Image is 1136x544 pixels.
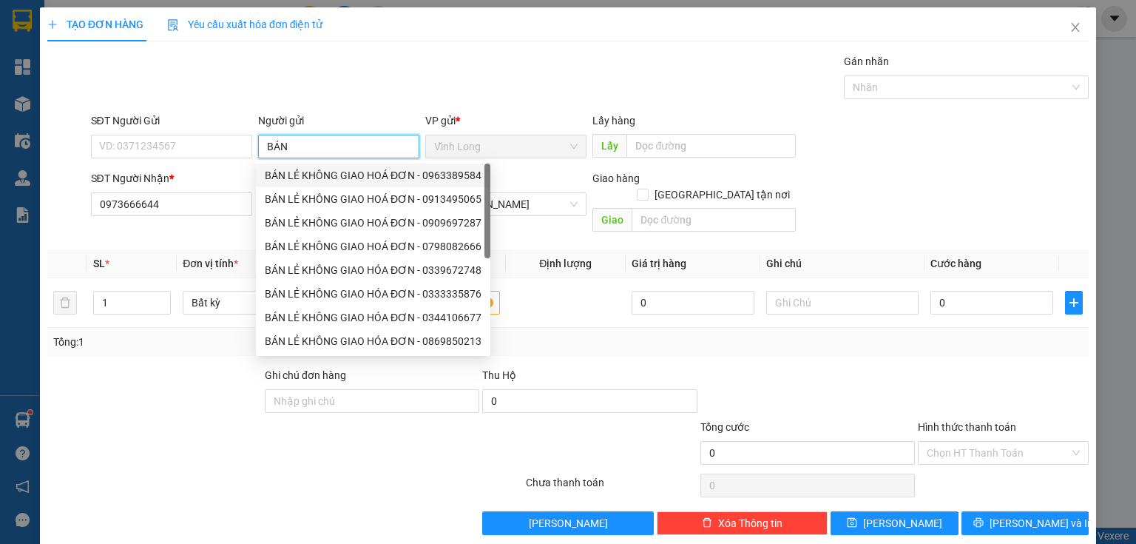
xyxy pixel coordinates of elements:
span: Xóa Thông tin [718,515,782,531]
div: Người gửi [258,113,419,129]
button: [PERSON_NAME] [482,511,653,535]
div: SĐT Người Gửi [91,113,252,129]
div: BÁN LẺ KHÔNG GIAO HOÁ ĐƠN - 0913495065 [256,187,490,211]
div: BÁN LẺ KHÔNG GIAO HÓA ĐƠN - 0339672748 [265,262,481,278]
div: BÁN LẺ KHÔNG GIAO HÓA ĐƠN - 0344106677 [256,306,490,329]
button: delete [53,291,77,315]
div: Chưa thanh toán [524,474,698,500]
span: TP. Hồ Chí Minh [434,193,578,215]
span: [GEOGRAPHIC_DATA] tận nơi [649,187,796,203]
span: [PERSON_NAME] [529,515,608,531]
button: printer[PERSON_NAME] và In [961,511,1089,535]
span: save [847,517,857,529]
div: BÁN LẺ KHÔNG GIAO HÓA ĐƠN - 0333335876 [256,282,490,306]
div: BÁN LẺ KHÔNG GIAO HÓA ĐƠN - 0869850213 [265,333,481,349]
span: Giao [592,208,632,232]
div: BÁN LẺ KHÔNG GIAO HOÁ ĐƠN - 0963389584 [265,167,481,184]
div: BÁN LẺ KHÔNG GIAO HOÁ ĐƠN - 0913495065 [265,191,481,207]
span: Bất kỳ [192,292,326,314]
span: plus [1066,297,1082,309]
span: down [158,304,167,313]
label: Gán nhãn [844,56,889,67]
img: icon [167,19,179,31]
span: plus [47,19,58,30]
span: Lấy hàng [592,115,635,127]
div: SĐT Người Nhận [91,170,252,187]
button: plus [1065,291,1083,315]
label: Ghi chú đơn hàng [265,369,346,381]
span: Yêu cầu xuất hóa đơn điện tử [167,19,323,30]
span: printer [973,517,984,529]
div: BÁN LẺ KHÔNG GIAO HOÁ ĐƠN - 0909697287 [256,211,490,235]
div: Tổng: 1 [53,334,439,350]
span: Increase Value [154,292,170,303]
span: Định lượng [539,258,592,269]
span: [PERSON_NAME] [863,515,942,531]
label: Hình thức thanh toán [918,421,1016,433]
span: Tổng cước [700,421,749,433]
span: delete [702,517,712,529]
input: Ghi chú đơn hàng [265,389,479,413]
input: Ghi Chú [766,291,919,315]
span: Đơn vị tính [183,258,238,269]
input: Dọc đường [632,208,796,232]
button: Close [1055,7,1096,49]
span: SL [93,258,105,269]
input: Dọc đường [626,134,796,158]
span: Giá trị hàng [632,258,686,269]
div: BÁN LẺ KHÔNG GIAO HÓA ĐƠN - 0339672748 [256,258,490,282]
div: BÁN LẺ KHÔNG GIAO HOÁ ĐƠN - 0798082666 [256,235,490,258]
span: [PERSON_NAME] và In [990,515,1093,531]
span: up [158,294,167,303]
span: Vĩnh Long [434,135,578,158]
span: Giao hàng [592,172,640,184]
th: Ghi chú [760,249,924,278]
button: save[PERSON_NAME] [831,511,958,535]
span: close [1069,21,1081,33]
button: deleteXóa Thông tin [657,511,828,535]
div: BÁN LẺ KHÔNG GIAO HÓA ĐƠN - 0344106677 [265,309,481,326]
div: BÁN LẺ KHÔNG GIAO HOÁ ĐƠN - 0963389584 [256,164,490,187]
div: BÁN LẺ KHÔNG GIAO HÓA ĐƠN - 0333335876 [265,286,481,302]
span: Lấy [592,134,626,158]
span: Decrease Value [154,303,170,314]
div: BÁN LẺ KHÔNG GIAO HÓA ĐƠN - 0869850213 [256,329,490,353]
input: 0 [632,291,754,315]
span: TẠO ĐƠN HÀNG [47,19,143,30]
div: BÁN LẺ KHÔNG GIAO HOÁ ĐƠN - 0798082666 [265,238,481,255]
span: Thu Hộ [482,369,516,381]
span: Cước hàng [930,258,981,269]
div: BÁN LẺ KHÔNG GIAO HOÁ ĐƠN - 0909697287 [265,215,481,231]
div: VP gửi [425,113,586,129]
